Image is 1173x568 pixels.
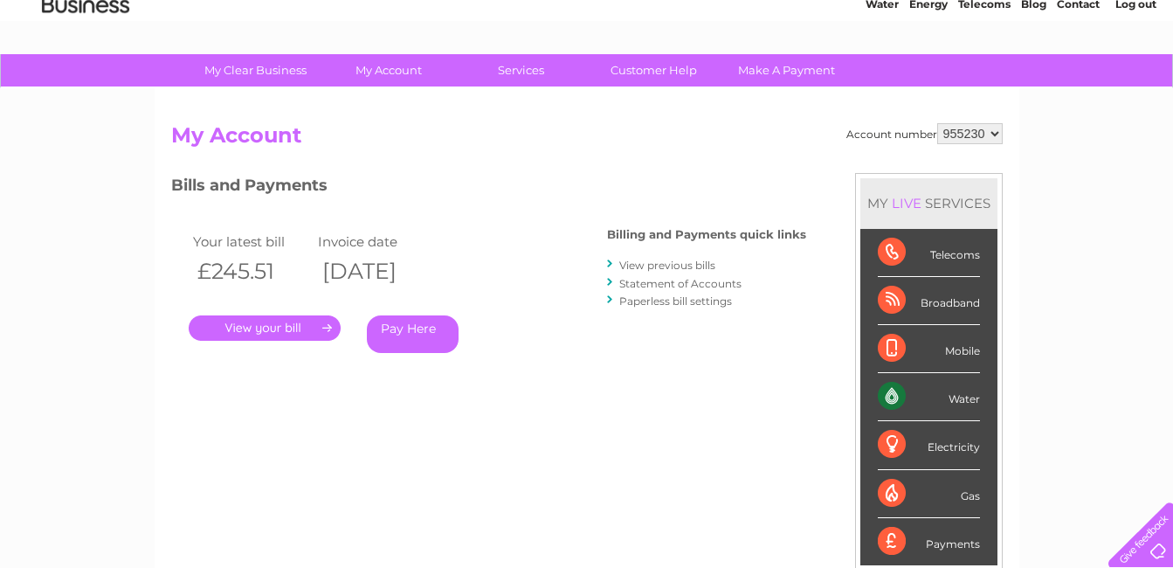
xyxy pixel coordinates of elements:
div: Payments [878,518,980,565]
a: Energy [909,74,948,87]
h2: My Account [171,123,1003,156]
a: 0333 014 3131 [844,9,964,31]
div: Mobile [878,325,980,373]
div: Clear Business is a trading name of Verastar Limited (registered in [GEOGRAPHIC_DATA] No. 3667643... [175,10,1000,85]
a: Contact [1057,74,1100,87]
a: My Clear Business [183,54,328,87]
a: My Account [316,54,460,87]
div: LIVE [888,195,925,211]
h4: Billing and Payments quick links [607,228,806,241]
div: Account number [846,123,1003,144]
a: Water [866,74,899,87]
th: £245.51 [189,253,314,289]
div: Gas [878,470,980,518]
img: logo.png [41,45,130,99]
a: Pay Here [367,315,459,353]
a: Make A Payment [714,54,859,87]
div: MY SERVICES [860,178,997,228]
td: Invoice date [314,230,439,253]
a: Services [449,54,593,87]
a: Paperless bill settings [619,294,732,308]
a: Log out [1115,74,1156,87]
th: [DATE] [314,253,439,289]
a: Statement of Accounts [619,277,742,290]
div: Water [878,373,980,421]
a: Blog [1021,74,1046,87]
div: Electricity [878,421,980,469]
a: Customer Help [582,54,726,87]
div: Telecoms [878,229,980,277]
td: Your latest bill [189,230,314,253]
a: . [189,315,341,341]
a: Telecoms [958,74,1011,87]
a: View previous bills [619,259,715,272]
h3: Bills and Payments [171,173,806,204]
div: Broadband [878,277,980,325]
